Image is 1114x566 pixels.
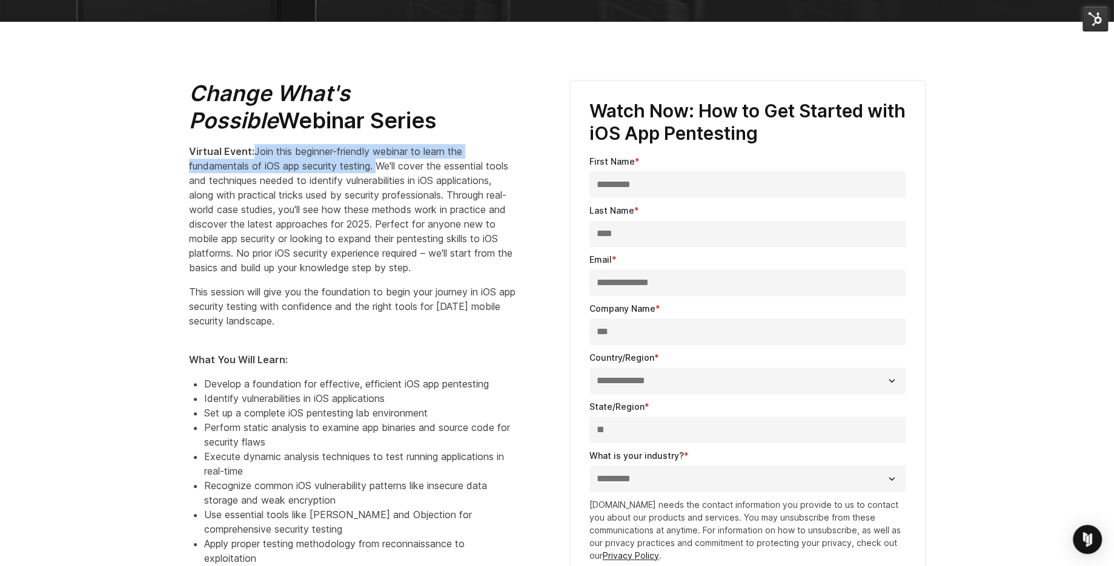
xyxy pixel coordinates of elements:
[189,354,288,366] strong: What You Will Learn:
[603,550,659,561] a: Privacy Policy
[189,286,516,327] span: This session will give you the foundation to begin your journey in iOS app security testing with ...
[589,156,635,166] span: First Name
[589,254,612,265] span: Email
[204,391,516,406] li: Identify vulnerabilities in iOS applications
[189,80,350,134] em: Change What's Possible
[589,205,634,216] span: Last Name
[589,352,654,363] span: Country/Region
[589,303,655,314] span: Company Name
[204,449,516,478] li: Execute dynamic analysis techniques to test running applications in real-time
[1073,525,1102,554] div: Open Intercom Messenger
[589,100,906,145] h3: Watch Now: How to Get Started with iOS App Pentesting
[204,478,516,507] li: Recognize common iOS vulnerability patterns like insecure data storage and weak encryption
[204,507,516,536] li: Use essential tools like [PERSON_NAME] and Objection for comprehensive security testing
[189,80,516,134] h2: Webinar Series
[189,145,512,274] span: Join this beginner-friendly webinar to learn the fundamentals of iOS app security testing. We'll ...
[589,450,684,461] span: What is your industry?
[189,145,254,157] strong: Virtual Event:
[589,401,645,412] span: State/Region
[204,536,516,565] li: Apply proper testing methodology from reconnaissance to exploitation
[589,498,906,562] p: [DOMAIN_NAME] needs the contact information you provide to us to contact you about our products a...
[204,420,516,449] li: Perform static analysis to examine app binaries and source code for security flaws
[1083,6,1108,31] img: HubSpot Tools Menu Toggle
[204,377,516,391] li: Develop a foundation for effective, efficient iOS app pentesting
[204,406,516,420] li: Set up a complete iOS pentesting lab environment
